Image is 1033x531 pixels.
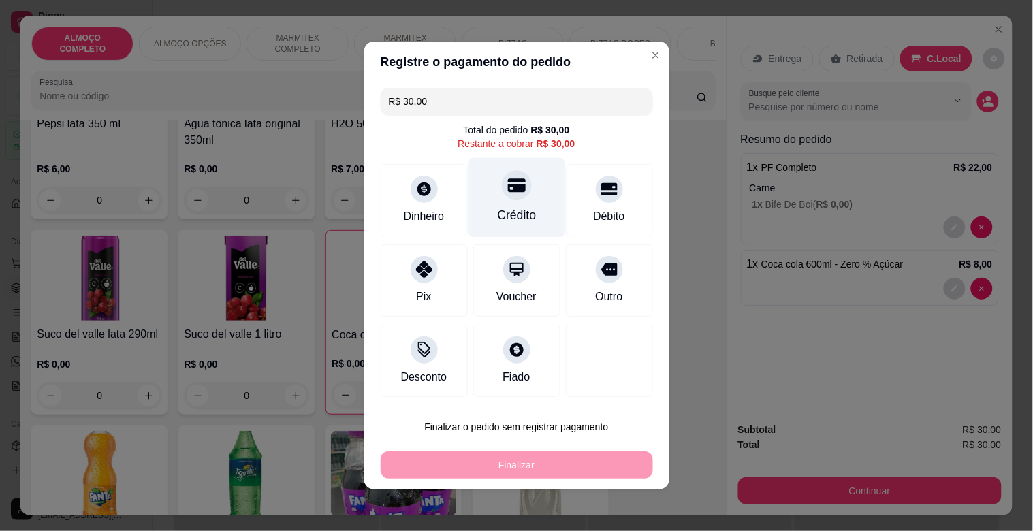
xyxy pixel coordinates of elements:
div: Desconto [401,369,447,385]
input: Ex.: hambúrguer de cordeiro [389,88,645,115]
div: Voucher [496,289,537,305]
div: Outro [595,289,622,305]
header: Registre o pagamento do pedido [364,42,669,82]
div: Dinheiro [404,208,445,225]
div: Fiado [503,369,530,385]
div: R$ 30,00 [531,123,570,137]
div: R$ 30,00 [537,137,575,150]
button: Close [645,44,667,66]
div: Total do pedido [464,123,570,137]
div: Pix [416,289,431,305]
button: Finalizar o pedido sem registrar pagamento [381,413,653,440]
div: Débito [593,208,624,225]
div: Crédito [497,206,536,224]
div: Restante a cobrar [458,137,575,150]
